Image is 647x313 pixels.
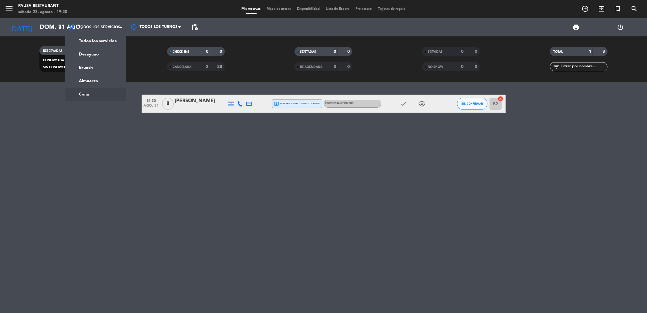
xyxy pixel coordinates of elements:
[602,49,606,54] strong: 8
[498,96,504,102] i: cancel
[334,65,336,69] strong: 0
[475,65,479,69] strong: 0
[5,4,14,15] button: menu
[206,49,208,54] strong: 0
[428,50,443,53] span: SERVIDAS
[325,102,354,105] span: PROPUESTA 5 TIEMPOS
[554,50,563,53] span: TOTAL
[78,25,120,29] span: Todos los servicios
[5,21,37,34] i: [DATE]
[301,102,320,106] span: mercadopago
[323,7,352,11] span: Lista de Espera
[173,66,191,69] span: CANCELADA
[66,61,126,74] a: Brunch
[352,7,375,11] span: Pre-acceso
[173,50,189,53] span: CHECK INS
[589,49,591,54] strong: 1
[573,24,580,31] span: print
[347,65,351,69] strong: 0
[461,49,463,54] strong: 0
[66,48,126,61] a: Desayuno
[614,5,622,12] i: turned_in_not
[220,49,223,54] strong: 0
[5,4,14,13] i: menu
[428,66,443,69] span: NO SHOW
[457,98,487,110] button: SIN CONFIRMAR
[66,74,126,88] a: Almuerzo
[66,34,126,48] a: Todos los servicios
[294,7,323,11] span: Disponibilidad
[264,7,294,11] span: Mapa de mesas
[375,7,409,11] span: Tarjetas de regalo
[400,100,408,107] i: check
[347,49,351,54] strong: 0
[144,97,159,104] span: 12:30
[217,65,223,69] strong: 28
[461,102,483,105] span: SIN CONFIRMAR
[18,9,67,15] div: sábado 23. agosto - 19:20
[631,5,638,12] i: search
[300,66,322,69] span: RE AGENDADA
[598,5,605,12] i: exit_to_app
[461,65,463,69] strong: 0
[162,98,174,110] span: 8
[334,49,336,54] strong: 0
[274,101,298,106] span: master * 2401
[300,50,316,53] span: SENTADAS
[238,7,264,11] span: Mis reservas
[18,3,67,9] div: Pausa Restaurant
[553,63,560,70] i: filter_list
[56,24,64,31] i: arrow_drop_down
[475,49,479,54] strong: 0
[560,63,607,70] input: Filtrar por nombre...
[581,5,589,12] i: add_circle_outline
[144,104,159,111] span: ago. 31
[43,66,67,69] span: SIN CONFIRMAR
[43,59,64,62] span: CONFIRMADA
[598,18,642,36] div: LOG OUT
[274,101,279,106] i: local_atm
[191,24,198,31] span: pending_actions
[43,49,62,52] span: RESERVADAS
[419,100,426,107] i: child_care
[617,24,624,31] i: power_settings_new
[175,97,227,105] div: [PERSON_NAME]
[206,65,208,69] strong: 2
[66,88,126,101] a: Cena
